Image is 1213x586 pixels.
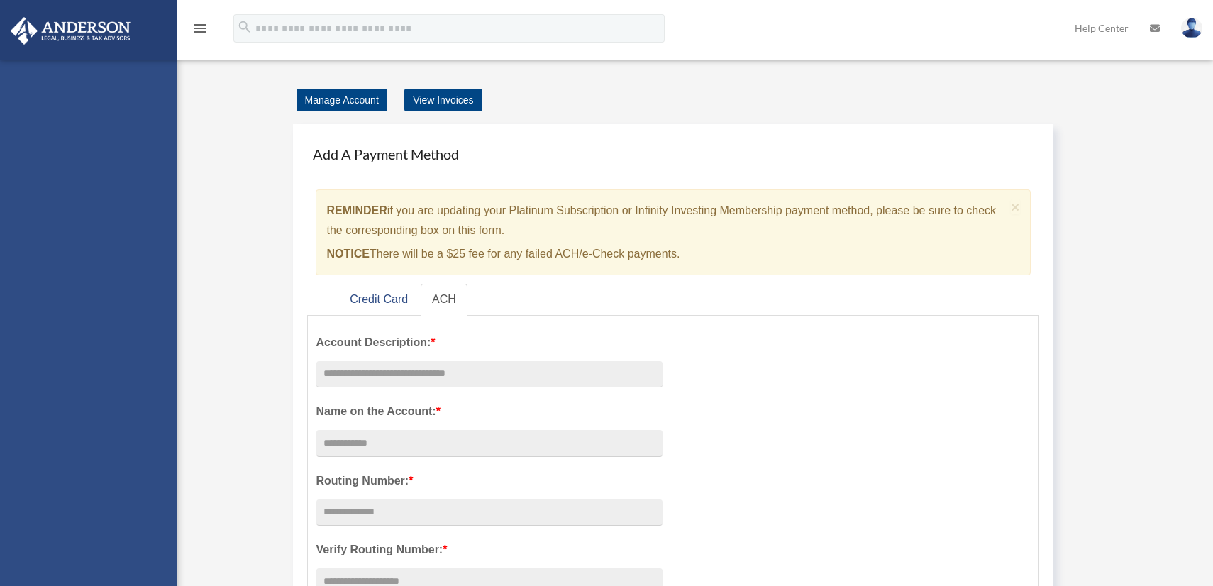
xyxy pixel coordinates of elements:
[316,540,663,560] label: Verify Routing Number:
[307,138,1040,170] h4: Add A Payment Method
[1011,199,1020,214] button: Close
[404,89,482,111] a: View Invoices
[316,402,663,421] label: Name on the Account:
[192,25,209,37] a: menu
[338,284,419,316] a: Credit Card
[192,20,209,37] i: menu
[327,204,387,216] strong: REMINDER
[316,471,663,491] label: Routing Number:
[421,284,467,316] a: ACH
[316,189,1031,275] div: if you are updating your Platinum Subscription or Infinity Investing Membership payment method, p...
[1011,199,1020,215] span: ×
[6,17,135,45] img: Anderson Advisors Platinum Portal
[327,248,370,260] strong: NOTICE
[297,89,387,111] a: Manage Account
[237,19,253,35] i: search
[327,244,1006,264] p: There will be a $25 fee for any failed ACH/e-Check payments.
[316,333,663,353] label: Account Description:
[1181,18,1202,38] img: User Pic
